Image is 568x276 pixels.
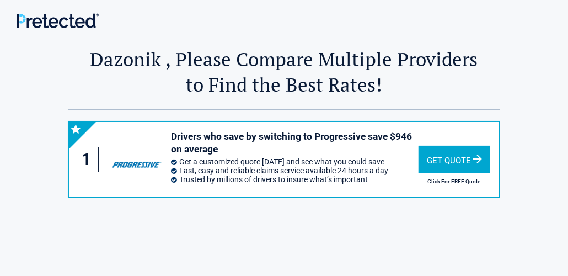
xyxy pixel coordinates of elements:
li: Get a customized quote [DATE] and see what you could save [171,157,419,166]
h2: Click For FREE Quote [419,178,489,184]
li: Fast, easy and reliable claims service available 24 hours a day [171,166,419,175]
img: progressive's logo [108,146,165,173]
h2: Dazonik , Please Compare Multiple Providers to Find the Best Rates! [68,46,500,97]
div: Get Quote [419,146,490,173]
h3: Drivers who save by switching to Progressive save $946 on average [171,130,419,156]
img: Main Logo [17,13,99,28]
li: Trusted by millions of drivers to insure what’s important [171,175,419,184]
div: 1 [80,147,99,172]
